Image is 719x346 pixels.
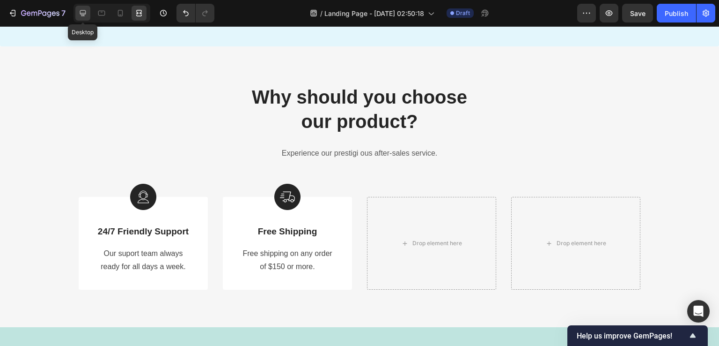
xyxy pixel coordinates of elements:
img: Alt Image [130,158,156,184]
p: Why should you choose our product? [80,59,639,107]
div: Publish [665,8,688,18]
p: ready for all days a week. [95,234,192,248]
span: Landing Page - [DATE] 02:50:18 [324,8,424,18]
div: Drop element here [412,213,462,221]
span: Draft [456,9,470,17]
p: 7 [61,8,66,19]
span: Save [630,9,646,17]
button: Show survey - Help us improve GemPages! [577,330,698,341]
p: 24/7 Friendly Support [95,200,192,211]
p: Our suport team always [95,221,192,234]
button: 7 [4,4,70,23]
button: Publish [657,4,696,23]
p: Free shipping on any order [239,221,336,234]
p: Free Shipping [239,200,336,211]
span: Help us improve GemPages! [577,331,687,340]
div: Undo/Redo [176,4,214,23]
p: Experience our prestigi ous after-sales service. [80,120,639,134]
div: Open Intercom Messenger [687,300,710,323]
div: Drop element here [557,213,606,221]
p: of $150 or more. [239,234,336,248]
span: / [320,8,323,18]
button: Save [622,4,653,23]
img: Alt Image [274,158,301,184]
